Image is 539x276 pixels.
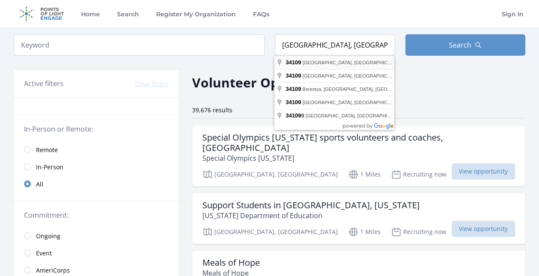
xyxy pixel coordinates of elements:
h3: Meals of Hope [202,258,260,268]
span: [GEOGRAPHIC_DATA], [GEOGRAPHIC_DATA] [302,73,403,78]
span: Event [36,249,52,258]
p: [US_STATE] Department of Education [202,210,420,221]
span: Remote [36,146,58,154]
p: Recruiting now [391,227,446,237]
span: 39,676 results [192,106,232,114]
h2: Volunteer Opportunities [192,73,351,92]
span: Ongoing [36,232,60,240]
h3: Support Students in [GEOGRAPHIC_DATA], [US_STATE] [202,200,420,210]
span: 34109 [286,72,301,79]
a: Event [14,244,178,261]
p: 1 Miles [348,227,381,237]
button: Search [405,34,525,56]
span: View opportunity [452,163,515,180]
button: Clear filters [135,80,168,88]
legend: In-Person or Remote: [24,124,168,134]
h3: Special Olympics [US_STATE] sports volunteers and coaches, [GEOGRAPHIC_DATA] [202,132,515,153]
span: In-Person [36,163,63,171]
span: 34109 [286,112,301,119]
span: 34109 [286,59,301,66]
a: In-Person [14,158,178,175]
h3: Active filters [24,78,63,89]
span: All [36,180,43,189]
span: AmeriCorps [36,266,70,275]
span: [GEOGRAPHIC_DATA], [GEOGRAPHIC_DATA], [GEOGRAPHIC_DATA] [302,60,455,65]
p: [GEOGRAPHIC_DATA], [GEOGRAPHIC_DATA] [202,169,338,180]
a: All [14,175,178,192]
p: [GEOGRAPHIC_DATA], [GEOGRAPHIC_DATA] [202,227,338,237]
span: 34109 [286,86,301,92]
input: Keyword [14,34,265,56]
span: Berestya, [GEOGRAPHIC_DATA], [GEOGRAPHIC_DATA] [302,87,425,92]
a: Special Olympics [US_STATE] sports volunteers and coaches, [GEOGRAPHIC_DATA] Special Olympics [US... [192,126,525,186]
p: Recruiting now [391,169,446,180]
p: 1 Miles [348,169,381,180]
a: Support Students in [GEOGRAPHIC_DATA], [US_STATE] [US_STATE] Department of Education [GEOGRAPHIC_... [192,193,525,244]
input: Location [275,34,395,56]
p: Special Olympics [US_STATE] [202,153,515,163]
span: [GEOGRAPHIC_DATA], [GEOGRAPHIC_DATA], [GEOGRAPHIC_DATA] [305,113,458,118]
span: 9 [286,112,305,119]
span: View opportunity [452,221,515,237]
span: 34109 [286,99,301,105]
a: Remote [14,141,178,158]
a: Ongoing [14,227,178,244]
span: [GEOGRAPHIC_DATA], [GEOGRAPHIC_DATA], [GEOGRAPHIC_DATA] [302,100,455,105]
span: Search [449,40,471,50]
legend: Commitment: [24,210,168,220]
